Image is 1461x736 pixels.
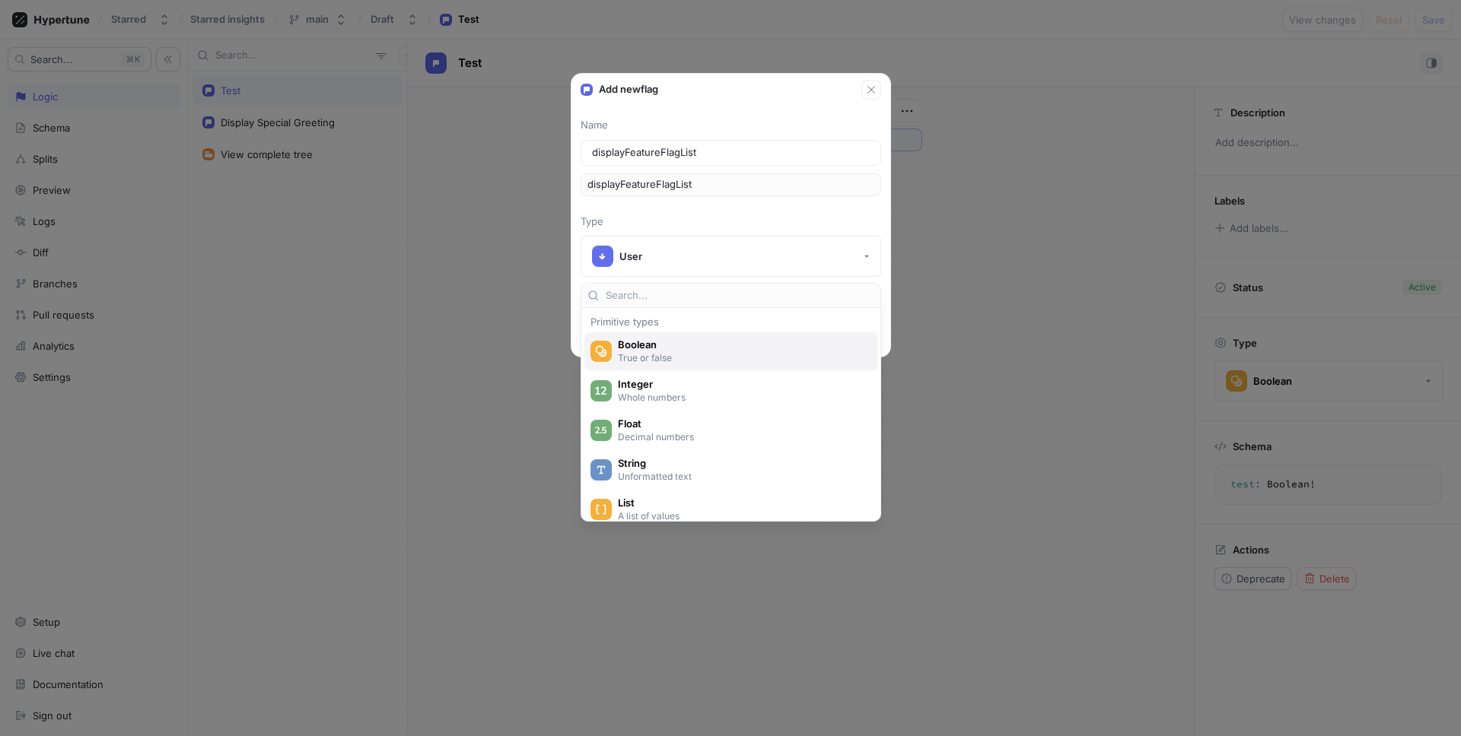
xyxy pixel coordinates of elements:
span: String [618,457,864,470]
span: Integer [618,378,864,391]
p: Add new flag [599,82,658,97]
div: Primitive types [584,317,877,326]
span: List [618,496,864,509]
span: Boolean [618,338,864,351]
div: User [619,250,642,263]
button: User [581,236,881,277]
input: Enter a name for this flag [592,145,870,160]
input: Search... [606,288,874,303]
p: Type [581,214,881,230]
span: Float [618,417,864,430]
p: True or false [618,351,861,364]
p: A list of values [618,509,861,522]
p: Name [581,118,881,133]
p: Decimal numbers [618,430,861,443]
p: Whole numbers [618,391,861,404]
p: Unformatted text [618,470,861,483]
